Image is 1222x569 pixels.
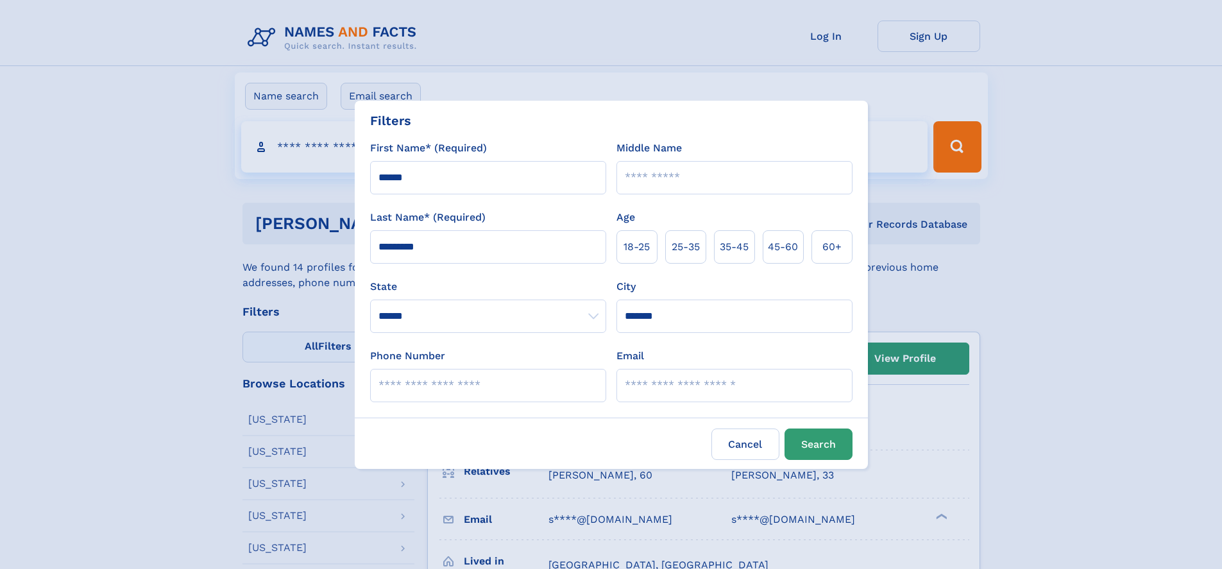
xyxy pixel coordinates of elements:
[616,210,635,225] label: Age
[711,429,779,460] label: Cancel
[370,279,606,294] label: State
[370,140,487,156] label: First Name* (Required)
[768,239,798,255] span: 45‑60
[370,210,486,225] label: Last Name* (Required)
[616,279,636,294] label: City
[822,239,842,255] span: 60+
[616,348,644,364] label: Email
[616,140,682,156] label: Middle Name
[624,239,650,255] span: 18‑25
[370,111,411,130] div: Filters
[672,239,700,255] span: 25‑35
[370,348,445,364] label: Phone Number
[785,429,853,460] button: Search
[720,239,749,255] span: 35‑45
